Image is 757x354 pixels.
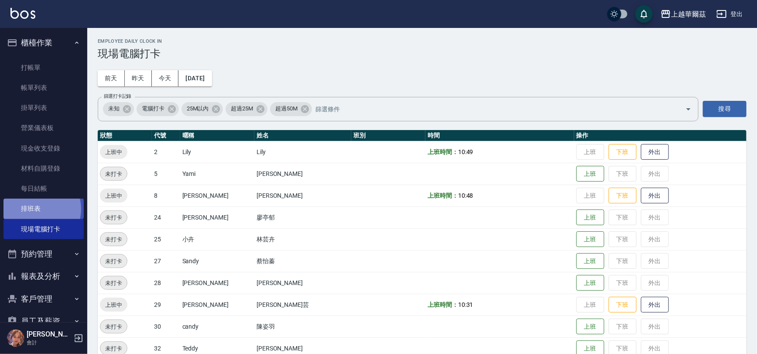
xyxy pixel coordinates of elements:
span: 未打卡 [100,322,127,331]
button: 搜尋 [703,101,747,117]
p: 會計 [27,339,71,347]
button: 上班 [576,231,604,247]
td: 2 [152,141,180,163]
td: 林芸卉 [254,228,351,250]
td: 24 [152,206,180,228]
b: 上班時間： [428,148,458,155]
td: 蔡怡蓁 [254,250,351,272]
th: 時間 [425,130,574,141]
button: 今天 [152,70,179,86]
b: 上班時間： [428,192,458,199]
button: 外出 [641,188,669,204]
input: 篩選條件 [313,101,670,117]
span: 未打卡 [100,278,127,288]
td: [PERSON_NAME] [254,272,351,294]
img: Logo [10,8,35,19]
button: 客戶管理 [3,288,84,310]
a: 現金收支登錄 [3,138,84,158]
button: 上班 [576,166,604,182]
button: 下班 [609,144,637,160]
h2: Employee Daily Clock In [98,38,747,44]
span: 未打卡 [100,235,127,244]
button: 報表及分析 [3,265,84,288]
td: [PERSON_NAME] [180,185,254,206]
span: 上班中 [100,191,127,200]
a: 掛單列表 [3,98,84,118]
b: 上班時間： [428,301,458,308]
td: [PERSON_NAME] [180,272,254,294]
span: 未打卡 [100,344,127,353]
a: 帳單列表 [3,78,84,98]
button: 昨天 [125,70,152,86]
a: 每日結帳 [3,179,84,199]
th: 代號 [152,130,180,141]
button: 預約管理 [3,243,84,265]
span: 未打卡 [100,257,127,266]
label: 篩選打卡記錄 [104,93,131,100]
button: 下班 [609,297,637,313]
button: 櫃檯作業 [3,31,84,54]
button: 上班 [576,210,604,226]
h3: 現場電腦打卡 [98,48,747,60]
td: 25 [152,228,180,250]
button: save [635,5,653,23]
span: 10:49 [458,148,473,155]
td: 29 [152,294,180,316]
span: 10:31 [458,301,473,308]
td: Lily [180,141,254,163]
span: 25M以內 [182,104,214,113]
button: Open [682,102,695,116]
a: 打帳單 [3,58,84,78]
div: 25M以內 [182,102,223,116]
span: 10:48 [458,192,473,199]
div: 超過25M [226,102,267,116]
td: 30 [152,316,180,337]
button: 外出 [641,144,669,160]
a: 材料自購登錄 [3,158,84,179]
button: 下班 [609,188,637,204]
span: 電腦打卡 [137,104,170,113]
td: [PERSON_NAME] [254,163,351,185]
span: 未知 [103,104,125,113]
span: 超過50M [270,104,303,113]
span: 超過25M [226,104,258,113]
th: 暱稱 [180,130,254,141]
td: 陳姿羽 [254,316,351,337]
th: 班別 [351,130,425,141]
td: Sandy [180,250,254,272]
div: 未知 [103,102,134,116]
td: 廖亭郁 [254,206,351,228]
a: 排班表 [3,199,84,219]
td: [PERSON_NAME] [254,185,351,206]
img: Person [7,330,24,347]
td: 27 [152,250,180,272]
button: [DATE] [178,70,212,86]
button: 上班 [576,275,604,291]
span: 上班中 [100,148,127,157]
div: 超過50M [270,102,312,116]
h5: [PERSON_NAME] [27,330,71,339]
td: Yami [180,163,254,185]
div: 上越華爾茲 [671,9,706,20]
th: 狀態 [98,130,152,141]
td: 28 [152,272,180,294]
th: 操作 [574,130,747,141]
a: 營業儀表板 [3,118,84,138]
span: 未打卡 [100,169,127,179]
button: 上班 [576,319,604,335]
button: 前天 [98,70,125,86]
td: Lily [254,141,351,163]
div: 電腦打卡 [137,102,179,116]
td: 5 [152,163,180,185]
a: 現場電腦打卡 [3,219,84,239]
button: 員工及薪資 [3,310,84,333]
td: candy [180,316,254,337]
button: 上班 [576,253,604,269]
td: [PERSON_NAME] [180,206,254,228]
span: 未打卡 [100,213,127,222]
button: 登出 [713,6,747,22]
button: 外出 [641,297,669,313]
button: 上越華爾茲 [657,5,709,23]
span: 上班中 [100,300,127,309]
td: 8 [152,185,180,206]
